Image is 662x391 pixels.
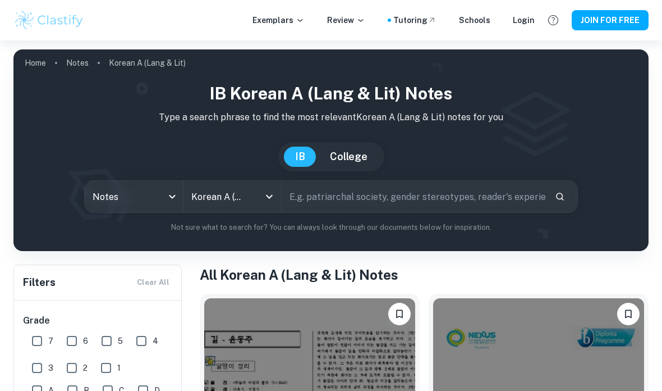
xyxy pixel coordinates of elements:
[282,181,546,212] input: E.g. patriarchal society, gender stereotypes, reader's experience analysis...
[25,55,46,71] a: Home
[617,303,640,325] button: Please log in to bookmark exemplars
[117,362,121,374] span: 1
[544,11,563,30] button: Help and Feedback
[550,187,569,206] button: Search
[284,147,316,167] button: IB
[66,55,89,71] a: Notes
[327,14,365,26] p: Review
[513,14,535,26] a: Login
[153,335,158,347] span: 4
[118,335,123,347] span: 5
[388,303,411,325] button: Please log in to bookmark exemplars
[13,49,649,251] img: profile cover
[48,362,53,374] span: 3
[109,57,186,69] p: Korean A (Lang & Lit)
[459,14,490,26] a: Schools
[261,189,277,204] button: Open
[13,9,85,31] img: Clastify logo
[22,81,640,106] h1: IB Korean A (Lang & Lit) Notes
[83,362,88,374] span: 2
[572,10,649,30] button: JOIN FOR FREE
[393,14,436,26] a: Tutoring
[200,265,649,285] h1: All Korean A (Lang & Lit) Notes
[252,14,305,26] p: Exemplars
[22,111,640,124] p: Type a search phrase to find the most relevant Korean A (Lang & Lit) notes for you
[23,275,56,290] h6: Filters
[48,335,53,347] span: 7
[22,222,640,233] p: Not sure what to search for? You can always look through our documents below for inspiration.
[319,147,379,167] button: College
[85,181,183,212] div: Notes
[83,335,88,347] span: 6
[23,314,173,328] h6: Grade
